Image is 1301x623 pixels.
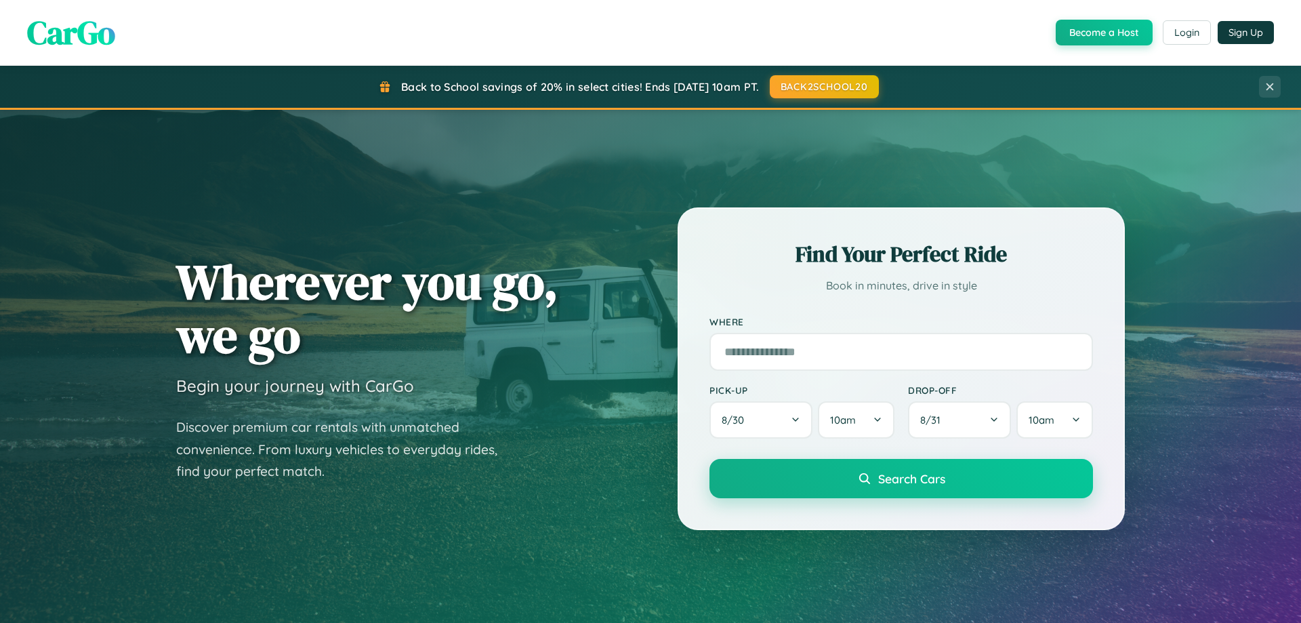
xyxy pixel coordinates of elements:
h2: Find Your Perfect Ride [709,239,1093,269]
h1: Wherever you go, we go [176,255,558,362]
button: Login [1163,20,1211,45]
span: 10am [1029,414,1054,426]
button: 8/30 [709,401,812,439]
span: Search Cars [878,471,945,486]
button: BACK2SCHOOL20 [770,75,879,98]
p: Discover premium car rentals with unmatched convenience. From luxury vehicles to everyday rides, ... [176,416,515,483]
label: Where [709,316,1093,327]
span: 8 / 31 [920,414,947,426]
button: 10am [1016,401,1093,439]
span: Back to School savings of 20% in select cities! Ends [DATE] 10am PT. [401,80,759,94]
h3: Begin your journey with CarGo [176,376,414,396]
span: 8 / 30 [722,414,751,426]
label: Drop-off [908,384,1093,396]
button: Sign Up [1218,21,1274,44]
span: 10am [830,414,856,426]
span: CarGo [27,10,115,55]
p: Book in minutes, drive in style [709,276,1093,296]
button: 10am [818,401,894,439]
button: 8/31 [908,401,1011,439]
button: Search Cars [709,459,1093,498]
label: Pick-up [709,384,894,396]
button: Become a Host [1056,20,1153,45]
